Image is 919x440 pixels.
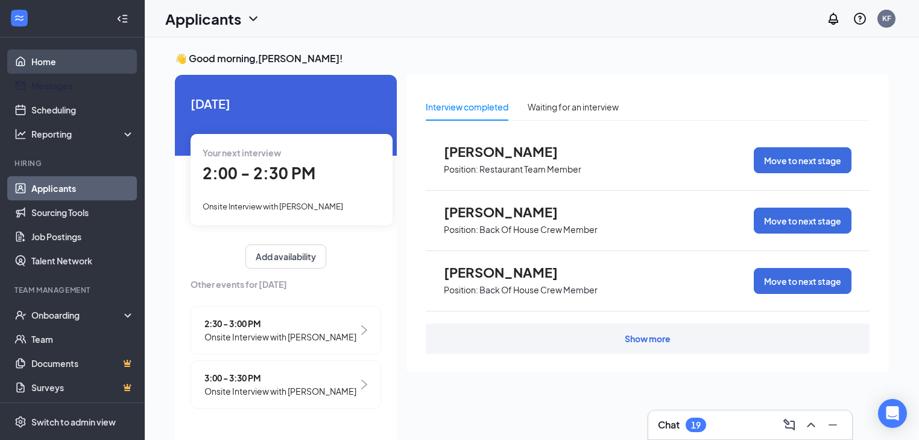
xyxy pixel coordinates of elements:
[479,164,581,175] p: Restaurant Team Member
[882,13,891,24] div: KF
[826,11,841,26] svg: Notifications
[203,163,315,183] span: 2:00 - 2:30 PM
[31,351,134,375] a: DocumentsCrown
[754,147,851,173] button: Move to next stage
[191,94,381,113] span: [DATE]
[479,284,598,296] p: Back Of House Crew Member
[31,375,134,400] a: SurveysCrown
[204,371,356,384] span: 3:00 - 3:30 PM
[203,147,281,158] span: Your next interview
[31,225,134,249] a: Job Postings
[444,204,576,220] span: [PERSON_NAME]
[31,327,134,351] a: Team
[754,208,851,234] button: Move to next stage
[31,128,135,140] div: Reporting
[444,144,576,159] span: [PERSON_NAME]
[444,164,478,175] p: Position:
[754,268,851,294] button: Move to next stage
[479,224,598,235] p: Back Of House Crew Member
[658,418,680,432] h3: Chat
[191,278,381,291] span: Other events for [DATE]
[31,249,134,273] a: Talent Network
[31,416,116,428] div: Switch to admin view
[31,309,124,321] div: Onboarding
[14,128,27,140] svg: Analysis
[246,11,261,26] svg: ChevronDown
[116,13,128,25] svg: Collapse
[691,420,701,430] div: 19
[444,224,478,235] p: Position:
[165,8,241,29] h1: Applicants
[444,284,478,296] p: Position:
[14,285,132,295] div: Team Management
[204,330,356,343] span: Onsite Interview with [PERSON_NAME]
[878,399,907,428] div: Open Intercom Messenger
[31,200,134,225] a: Sourcing Tools
[444,264,576,280] span: [PERSON_NAME]
[245,244,326,269] button: Add availability
[14,158,132,168] div: Hiring
[31,49,134,74] a: Home
[31,74,134,98] a: Messages
[14,309,27,321] svg: UserCheck
[823,415,842,435] button: Minimize
[204,317,356,330] span: 2:30 - 3:00 PM
[801,415,821,435] button: ChevronUp
[203,202,343,211] span: Onsite Interview with [PERSON_NAME]
[853,11,867,26] svg: QuestionInfo
[528,100,619,113] div: Waiting for an interview
[31,98,134,122] a: Scheduling
[826,418,840,432] svg: Minimize
[804,418,818,432] svg: ChevronUp
[782,418,797,432] svg: ComposeMessage
[14,416,27,428] svg: Settings
[175,52,889,65] h3: 👋 Good morning, [PERSON_NAME] !
[13,12,25,24] svg: WorkstreamLogo
[31,176,134,200] a: Applicants
[625,333,671,345] div: Show more
[780,415,799,435] button: ComposeMessage
[204,384,356,398] span: Onsite Interview with [PERSON_NAME]
[426,100,508,113] div: Interview completed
